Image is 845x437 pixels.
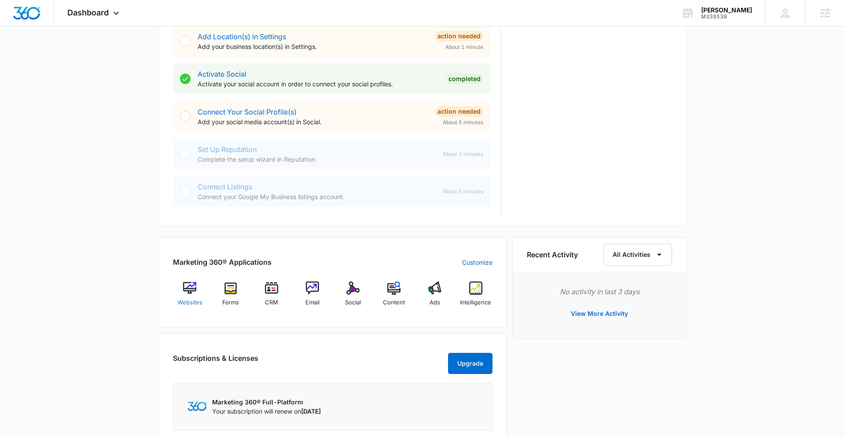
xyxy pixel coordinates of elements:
a: Connect Your Social Profile(s) [198,107,297,116]
div: Completed [446,74,483,84]
span: Forms [222,298,239,307]
p: Add your social media account(s) in Social. [198,117,428,126]
a: Email [295,281,329,313]
div: account name [701,7,752,14]
a: Activate Social [198,70,246,78]
p: Activate your social account in order to connect your social profiles. [198,79,439,89]
a: CRM [255,281,289,313]
a: Add Location(s) in Settings [198,32,286,41]
a: Intelligence [459,281,492,313]
button: All Activities [603,244,672,266]
p: Complete the setup wizard in Reputation. [198,155,436,164]
span: CRM [265,298,278,307]
a: Ads [418,281,452,313]
p: Add your business location(s) in Settings. [198,42,428,51]
span: Ads [430,298,440,307]
span: Intelligence [460,298,491,307]
h2: Subscriptions & Licenses [173,353,258,370]
span: About 1 minute [445,43,483,51]
div: account id [701,14,752,20]
p: Marketing 360® Full-Platform [212,397,321,407]
div: Action Needed [435,31,483,41]
span: About 2 minutes [443,150,483,158]
h6: Recent Activity [527,249,578,260]
button: View More Activity [562,303,637,324]
a: Content [377,281,411,313]
img: Marketing 360 Logo [187,402,207,411]
p: Connect your Google My Business listings account. [198,192,436,201]
p: Your subscription will renew on [212,407,321,416]
span: Email [305,298,320,307]
span: Content [383,298,405,307]
h2: Marketing 360® Applications [173,257,272,267]
a: Social [336,281,370,313]
span: About 5 minutes [443,119,483,126]
p: No activity in last 3 days [527,286,672,297]
span: About 5 minutes [443,188,483,196]
div: Action Needed [435,106,483,117]
span: Websites [177,298,202,307]
span: [DATE] [301,407,321,415]
button: Upgrade [448,353,492,374]
span: Social [345,298,361,307]
a: Websites [173,281,207,313]
a: Customize [462,258,492,267]
a: Forms [214,281,248,313]
span: Dashboard [67,8,109,17]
